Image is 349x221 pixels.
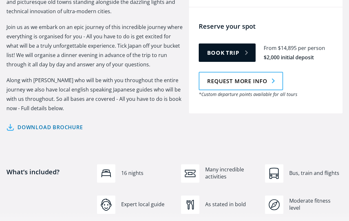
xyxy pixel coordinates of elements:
[6,23,183,69] p: Join us as we embark on an epic journey of this incredible journey where everything is organised ...
[205,201,259,208] div: As stated in bold
[6,123,83,132] a: Download brochure
[6,168,90,201] h4: What’s included?
[199,72,283,90] a: Request more info
[278,44,297,52] div: $14,895
[264,44,277,52] div: From
[199,91,297,97] em: *Custom departure points available for all tours
[121,170,174,177] div: 16 nights
[281,54,314,61] div: initial deposit
[6,76,183,113] p: Along with [PERSON_NAME] who will be with you throughout the entire journey we also have local en...
[199,43,256,62] a: Book trip
[298,44,325,52] div: per person
[289,170,343,177] div: Bus, train and flights
[264,54,280,61] div: $2,000
[289,197,343,211] div: Moderate fitness level
[121,201,174,208] div: Expert local guide
[199,22,339,31] h4: Reserve your spot
[205,166,259,180] div: Many incredible activities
